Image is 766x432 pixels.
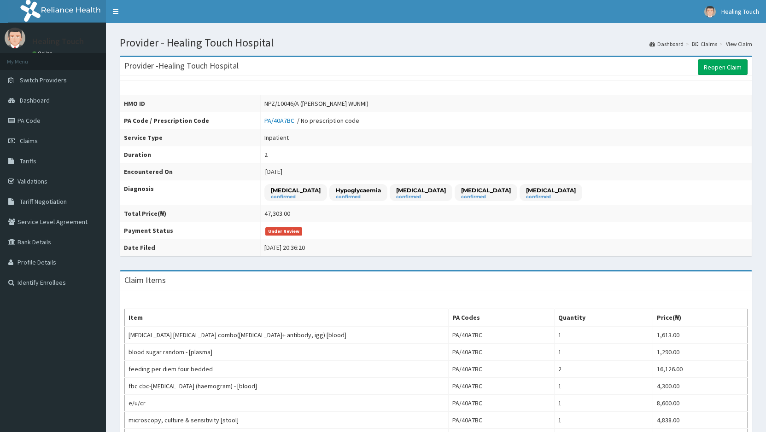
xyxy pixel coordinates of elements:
div: 2 [264,150,268,159]
th: HMO ID [120,95,261,112]
td: 1 [555,326,653,344]
td: feeding per diem four bedded [125,361,449,378]
td: 8,600.00 [653,395,747,412]
small: confirmed [271,195,321,199]
td: 1 [555,412,653,429]
span: Under Review [265,227,303,236]
small: confirmed [526,195,576,199]
td: 1,613.00 [653,326,747,344]
td: e/u/cr [125,395,449,412]
p: [MEDICAL_DATA] [461,186,511,194]
span: Claims [20,137,38,145]
td: fbc cbc-[MEDICAL_DATA] (haemogram) - [blood] [125,378,449,395]
td: PA/40A7BC [448,395,554,412]
td: 4,300.00 [653,378,747,395]
td: 16,126.00 [653,361,747,378]
div: NPZ/10046/A ([PERSON_NAME] WUNMI) [264,99,368,108]
td: PA/40A7BC [448,412,554,429]
th: Total Price(₦) [120,205,261,222]
span: Dashboard [20,96,50,104]
th: Date Filed [120,239,261,256]
p: [MEDICAL_DATA] [396,186,446,194]
td: PA/40A7BC [448,361,554,378]
small: confirmed [461,195,511,199]
p: [MEDICAL_DATA] [271,186,321,194]
span: Switch Providers [20,76,67,84]
a: Claims [692,40,717,48]
td: 4,838.00 [653,412,747,429]
img: User Image [5,28,25,48]
th: Price(₦) [653,309,747,327]
td: PA/40A7BC [448,326,554,344]
th: Diagnosis [120,180,261,205]
p: Healing Touch [32,37,84,46]
td: 2 [555,361,653,378]
p: Hypoglycaemia [336,186,381,194]
td: PA/40A7BC [448,344,554,361]
img: User Image [704,6,716,17]
th: Service Type [120,129,261,146]
td: microscopy, culture & sensitivity [stool] [125,412,449,429]
div: [DATE] 20:36:20 [264,243,305,252]
th: PA Codes [448,309,554,327]
th: Encountered On [120,163,261,180]
th: Duration [120,146,261,163]
th: PA Code / Prescription Code [120,112,261,129]
td: 1 [555,344,653,361]
th: Quantity [555,309,653,327]
td: blood sugar random - [plasma] [125,344,449,361]
a: Online [32,50,54,57]
p: [MEDICAL_DATA] [526,186,576,194]
span: Tariff Negotiation [20,197,67,206]
span: [DATE] [265,167,282,176]
td: 1,290.00 [653,344,747,361]
small: confirmed [336,195,381,199]
div: 47,303.00 [264,209,290,218]
h3: Provider - Healing Touch Hospital [124,62,239,70]
td: [MEDICAL_DATA] [MEDICAL_DATA] combo([MEDICAL_DATA]+ antibody, igg) [blood] [125,326,449,344]
a: Dashboard [649,40,684,48]
a: PA/40A7BC [264,116,297,125]
span: Healing Touch [721,7,759,16]
td: 1 [555,395,653,412]
div: / No prescription code [264,116,359,125]
span: Tariffs [20,157,36,165]
a: Reopen Claim [698,59,748,75]
td: PA/40A7BC [448,378,554,395]
td: 1 [555,378,653,395]
a: View Claim [726,40,752,48]
h3: Claim Items [124,276,166,284]
th: Payment Status [120,222,261,239]
th: Item [125,309,449,327]
h1: Provider - Healing Touch Hospital [120,37,752,49]
div: Inpatient [264,133,289,142]
small: confirmed [396,195,446,199]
